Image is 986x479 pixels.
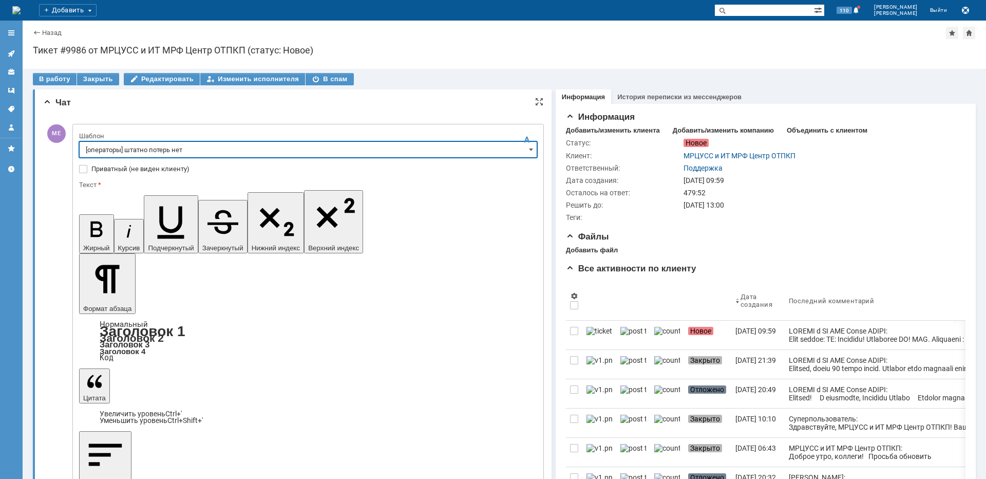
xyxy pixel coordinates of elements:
span: Новое [688,327,713,335]
button: Курсив [114,219,144,253]
div: Добавить файл [566,246,618,254]
a: Информация [562,93,605,101]
a: [DATE] 09:59 [731,321,785,349]
div: Формат абзаца [79,321,537,361]
div: [DATE] 06:43 [735,444,776,452]
button: Формат абзаца [79,253,136,314]
a: post ticket.png [616,321,650,349]
img: counter.png [654,356,680,364]
img: v1.png [586,444,612,452]
button: Сохранить лог [959,4,972,16]
span: Все активности по клиенту [566,264,696,273]
a: Increase [100,410,182,418]
a: Назад [42,29,62,36]
span: Формат абзаца [83,305,131,312]
a: post ticket.png [616,379,650,408]
a: post ticket.png [616,438,650,467]
span: 65140 4289639 0 00h05m02s 35/35/1226 (IPv4) [31,72,202,81]
a: Заголовок 4 [100,347,145,356]
a: counter.png [650,321,684,349]
span: Новое [684,139,709,147]
div: Добавить в избранное [946,27,958,39]
a: История переписки из мессенджеров [617,93,742,101]
div: Суперпользователь: Здравствуйте, МРЦУСС и ИТ МРФ Центр ОТПКП! Ваше обращение зарегистрировано в С... [789,415,975,464]
div: Добавить [39,4,97,16]
span: Подчеркнутый [148,244,194,252]
img: counter.png [654,415,680,423]
label: Приватный (не виден клиенту) [91,165,535,173]
a: Закрыто [684,438,731,467]
span: Файлы [566,232,609,242]
img: post ticket.png [620,385,646,394]
span: МЕ [47,124,66,143]
a: Decrease [100,416,203,425]
button: Верхний индекс [304,190,363,253]
a: counter.png [650,379,684,408]
span: Ctrl+Shift+' [167,416,203,425]
div: На всю страницу [535,98,543,106]
span: 110 [837,7,852,14]
a: [DATE] 20:49 [731,379,785,408]
span: [PERSON_NAME] [874,10,918,16]
img: v1.png [586,415,612,423]
span: [PERSON_NAME] [874,4,918,10]
span: Верхний индекс [308,244,359,252]
div: Здравствуйте, коллеги. Проверили, канал работает штатно,потерь и прерываний не фиксируем [4,4,150,29]
a: [DATE] 10:10 [731,409,785,437]
div: Теги: [566,213,681,222]
div: Ответственный: [566,164,681,172]
div: Клиент: [566,152,681,160]
img: post ticket.png [620,356,646,364]
div: [DATE] 10:10 [735,415,776,423]
a: МРЦУСС и ИТ МРФ Центр ОТПКП [684,152,795,160]
button: Нижний индекс [248,192,305,253]
span: 65140 4289621 0 11h57m01s Connect [31,306,170,315]
a: counter.png [650,438,684,467]
div: Дата создания: [566,176,681,185]
a: counter.png [650,350,684,379]
img: post ticket.png [620,415,646,423]
div: Последний комментарий [789,297,874,305]
div: 479:52 [684,189,959,197]
span: Курсив [118,244,140,252]
div: [DATE] 09:59 [735,327,776,335]
span: Отложено [688,385,726,394]
div: Цитата [79,411,537,424]
a: Суперпользователь: Здравствуйте, МРЦУСС и ИТ МРФ Центр ОТПКП! Ваше обращение зарегистрировано в С... [785,409,979,437]
div: Текст [79,181,535,188]
a: ticket_notification.png [582,321,616,349]
a: Новое [684,321,731,349]
button: Подчеркнутый [144,195,198,253]
div: Шаблон [79,133,535,139]
div: Добавить/изменить компанию [673,126,774,135]
a: МРЦУСС и ИТ МРФ Центр ОТПКП: Доброе утро, коллеги! Просьба обновить информацию по ТТ. С уважением... [785,438,979,467]
img: counter.png [654,444,680,452]
div: Тикет #9986 от МРЦУСС и ИТ МРФ Центр ОТПКП (статус: Новое) [33,45,976,56]
span: Закрыто [688,415,722,423]
a: v1.png [582,350,616,379]
img: v1.png [586,385,612,394]
a: Нормальный [100,320,148,329]
div: Осталось на ответ: [566,189,681,197]
a: LOREMI d SI AME Conse ADIPI: Elit seddoe: TE: Incididu! Utlaboree DO! MAG. Aliquaeni : 1 ADM Veni... [785,321,979,349]
button: Зачеркнутый [198,200,248,253]
span: Ctrl+' [165,410,182,418]
span: [DATE] 13:00 [684,201,724,209]
div: Сделать домашней страницей [963,27,975,39]
div: [DATE] 21:39 [735,356,776,364]
span: Расширенный поиск [814,5,824,14]
th: Дата создания [731,281,785,321]
a: LOREMI d SI AME Conse ADIPI: Elitsed, doeiu 90 tempo incid. Utlabor etdo magnaali enima mi veniam... [785,350,979,379]
div: Решить до: [566,201,681,209]
div: Статус: [566,139,681,147]
div: [DATE] 09:59 [684,176,959,185]
a: [EMAIL_ADDRESS][DOMAIN_NAME] [147,466,274,474]
img: counter.png [654,385,680,394]
button: Цитата [79,369,110,403]
img: post ticket.png [620,444,646,452]
img: counter.png [654,327,680,335]
span: Нижний индекс [252,244,300,252]
a: Поддержка [684,164,723,172]
a: Мой профиль [3,119,20,136]
a: Отложено [684,379,731,408]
